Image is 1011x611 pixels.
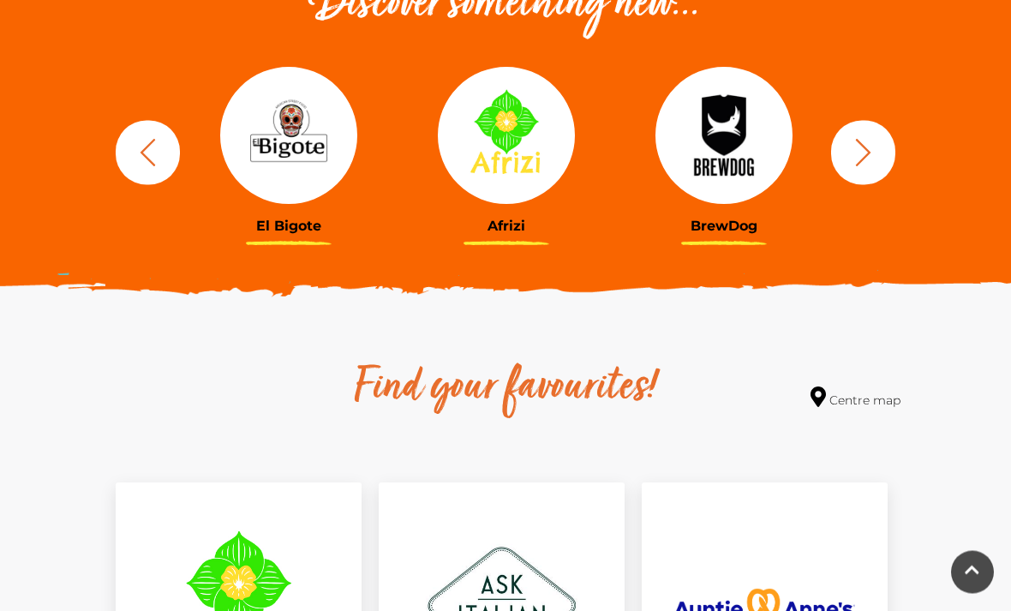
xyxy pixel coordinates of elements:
h3: BrewDog [628,219,820,235]
h3: El Bigote [193,219,385,235]
a: Centre map [811,387,900,410]
h2: Find your favourites! [244,362,767,416]
h3: Afrizi [410,219,602,235]
a: Afrizi [410,68,602,235]
a: El Bigote [193,68,385,235]
a: BrewDog [628,68,820,235]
